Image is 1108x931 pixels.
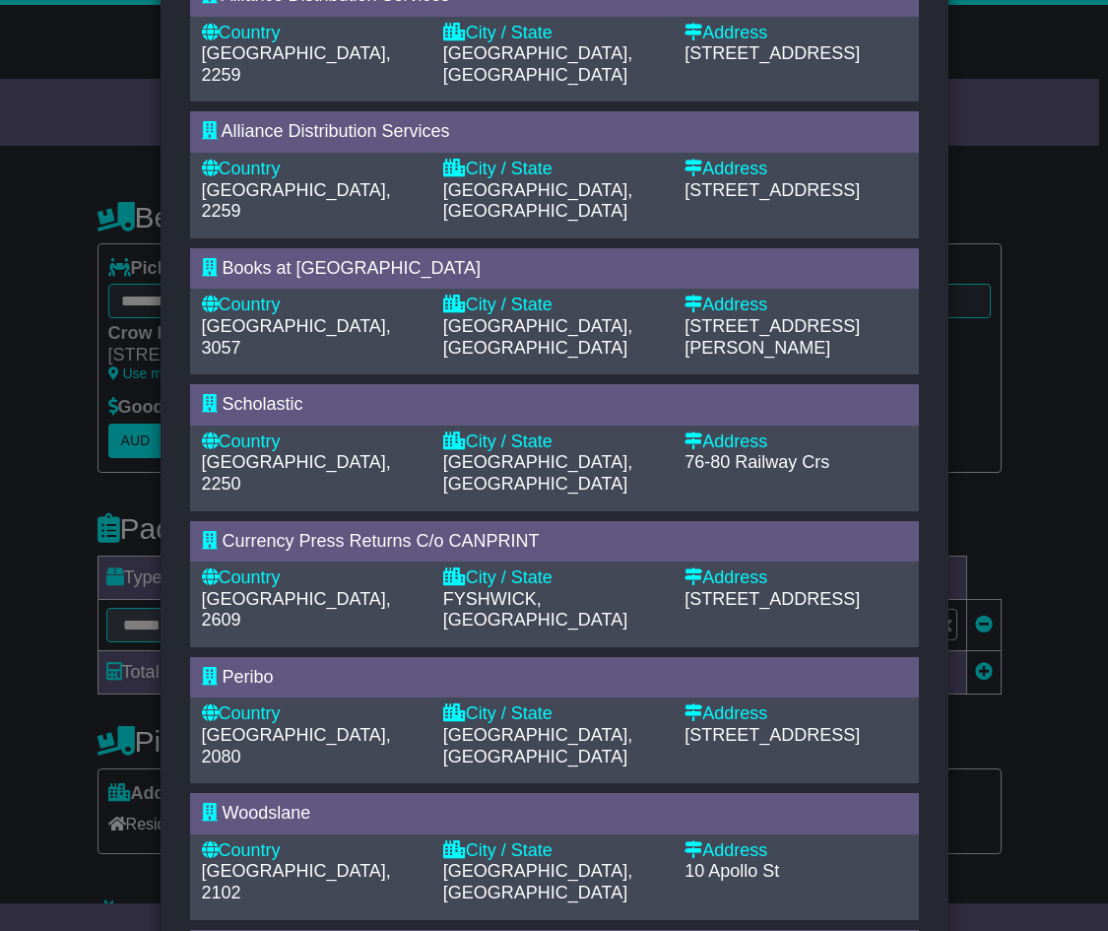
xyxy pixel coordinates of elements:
[202,725,391,766] span: [GEOGRAPHIC_DATA], 2080
[443,180,632,222] span: [GEOGRAPHIC_DATA], [GEOGRAPHIC_DATA]
[684,567,906,589] div: Address
[202,295,424,316] div: Country
[443,316,632,358] span: [GEOGRAPHIC_DATA], [GEOGRAPHIC_DATA]
[223,803,311,823] span: Woodslane
[684,589,860,609] span: [STREET_ADDRESS]
[223,667,274,687] span: Peribo
[684,295,906,316] div: Address
[443,840,665,862] div: City / State
[443,589,627,631] span: FYSHWICK, [GEOGRAPHIC_DATA]
[443,452,632,494] span: [GEOGRAPHIC_DATA], [GEOGRAPHIC_DATA]
[443,43,632,85] span: [GEOGRAPHIC_DATA], [GEOGRAPHIC_DATA]
[202,567,424,589] div: Country
[223,258,481,278] span: Books at [GEOGRAPHIC_DATA]
[443,23,665,44] div: City / State
[202,180,391,222] span: [GEOGRAPHIC_DATA], 2259
[443,159,665,180] div: City / State
[684,452,829,472] span: 76-80 Railway Crs
[684,703,906,725] div: Address
[222,121,450,141] span: Alliance Distribution Services
[443,295,665,316] div: City / State
[202,43,391,85] span: [GEOGRAPHIC_DATA], 2259
[684,43,860,63] span: [STREET_ADDRESS]
[202,432,424,453] div: Country
[202,159,424,180] div: Country
[684,432,906,453] div: Address
[443,567,665,589] div: City / State
[443,861,632,902] span: [GEOGRAPHIC_DATA], [GEOGRAPHIC_DATA]
[202,861,391,902] span: [GEOGRAPHIC_DATA], 2102
[684,159,906,180] div: Address
[684,180,860,200] span: [STREET_ADDRESS]
[202,589,391,631] span: [GEOGRAPHIC_DATA], 2609
[202,840,424,862] div: Country
[443,703,665,725] div: City / State
[202,23,424,44] div: Country
[223,531,540,551] span: Currency Press Returns C/o CANPRINT
[684,23,906,44] div: Address
[684,725,860,745] span: [STREET_ADDRESS]
[684,861,779,881] span: 10 Apollo St
[684,840,906,862] div: Address
[684,316,860,358] span: [STREET_ADDRESS][PERSON_NAME]
[223,394,303,414] span: Scholastic
[443,432,665,453] div: City / State
[202,703,424,725] div: Country
[443,725,632,766] span: [GEOGRAPHIC_DATA], [GEOGRAPHIC_DATA]
[202,316,391,358] span: [GEOGRAPHIC_DATA], 3057
[202,452,391,494] span: [GEOGRAPHIC_DATA], 2250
